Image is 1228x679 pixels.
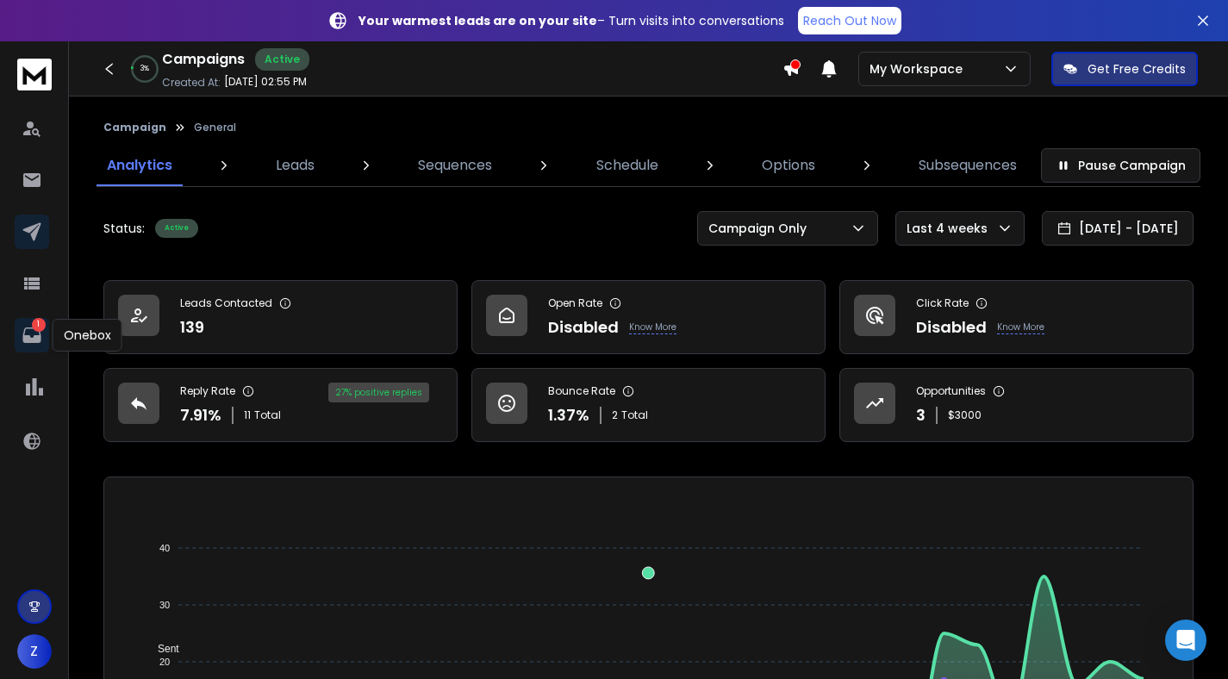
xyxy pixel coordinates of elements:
p: Open Rate [548,296,602,310]
p: Know More [997,321,1044,334]
button: Pause Campaign [1041,148,1200,183]
button: Z [17,634,52,669]
p: Bounce Rate [548,384,615,398]
p: 7.91 % [180,403,221,427]
a: Sequences [408,145,502,186]
p: 1 [32,318,46,332]
span: Sent [145,643,179,655]
a: Open RateDisabledKnow More [471,280,826,354]
a: Leads [265,145,325,186]
p: Campaign Only [708,220,813,237]
p: Sequences [418,155,492,176]
p: Reach Out Now [803,12,896,29]
div: Active [255,48,309,71]
h1: Campaigns [162,49,245,70]
p: Disabled [916,315,987,339]
span: 2 [612,408,618,422]
button: Campaign [103,121,166,134]
p: Disabled [548,315,619,339]
span: 11 [244,408,251,422]
tspan: 40 [159,543,170,553]
a: Subsequences [908,145,1027,186]
span: Total [254,408,281,422]
div: Open Intercom Messenger [1165,620,1206,661]
p: 1.37 % [548,403,589,427]
p: Leads [276,155,315,176]
p: $ 3000 [948,408,982,422]
a: Analytics [97,145,183,186]
p: – Turn visits into conversations [358,12,784,29]
p: General [194,121,236,134]
p: Analytics [107,155,172,176]
a: Opportunities3$3000 [839,368,1194,442]
p: Options [762,155,815,176]
p: Opportunities [916,384,986,398]
button: [DATE] - [DATE] [1042,211,1194,246]
a: Options [751,145,826,186]
p: Get Free Credits [1088,60,1186,78]
tspan: 20 [159,657,170,667]
a: Reach Out Now [798,7,901,34]
div: Active [155,219,198,238]
p: Created At: [162,76,221,90]
a: Leads Contacted139 [103,280,458,354]
p: 3 [916,403,926,427]
p: My Workspace [870,60,969,78]
tspan: 30 [159,600,170,610]
p: [DATE] 02:55 PM [224,75,307,89]
p: Click Rate [916,296,969,310]
span: Total [621,408,648,422]
a: 1 [15,318,49,352]
p: Schedule [596,155,658,176]
strong: Your warmest leads are on your site [358,12,597,29]
img: logo [17,59,52,90]
p: Last 4 weeks [907,220,994,237]
p: 139 [180,315,204,339]
p: Status: [103,220,145,237]
p: Leads Contacted [180,296,272,310]
div: Onebox [53,319,122,352]
a: Click RateDisabledKnow More [839,280,1194,354]
p: 3 % [140,64,149,74]
p: Reply Rate [180,384,235,398]
a: Reply Rate7.91%11Total27% positive replies [103,368,458,442]
a: Schedule [586,145,669,186]
div: 27 % positive replies [328,383,429,402]
p: Subsequences [919,155,1017,176]
button: Get Free Credits [1051,52,1198,86]
p: Know More [629,321,676,334]
a: Bounce Rate1.37%2Total [471,368,826,442]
